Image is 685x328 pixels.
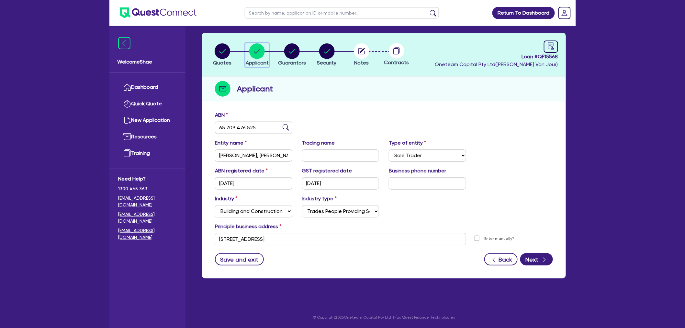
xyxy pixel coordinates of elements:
span: Oneteam Capital Pty Ltd ( [PERSON_NAME] Van Jour ) [435,61,558,67]
span: Need Help? [118,175,177,183]
img: resources [123,133,131,141]
input: Search by name, application ID or mobile number... [245,7,439,18]
a: [EMAIL_ADDRESS][DOMAIN_NAME] [118,195,177,208]
input: DD / MM / YYYY [215,177,292,190]
h2: Applicant [237,83,273,95]
input: DD / MM / YYYY [302,177,379,190]
img: new-application [123,116,131,124]
span: Welcome Shae [117,58,178,66]
label: Industry type [302,195,337,203]
label: Principle business address [215,223,281,230]
label: GST registered date [302,167,352,175]
button: Security [317,43,337,67]
label: ABN registered date [215,167,268,175]
span: Loan # QF15568 [435,53,558,61]
span: Guarantors [278,60,306,66]
a: Dropdown toggle [556,5,573,21]
a: Quick Quote [118,96,177,112]
span: audit [547,42,555,50]
label: Industry [215,195,237,203]
label: Trading name [302,139,335,147]
label: Business phone number [389,167,446,175]
button: Save and exit [215,253,264,265]
label: Enter manually? [485,236,514,242]
span: Quotes [213,60,231,66]
span: 1300 465 363 [118,185,177,192]
a: Resources [118,129,177,145]
img: step-icon [215,81,230,97]
a: [EMAIL_ADDRESS][DOMAIN_NAME] [118,211,177,225]
span: Security [317,60,337,66]
label: Type of entity [389,139,426,147]
img: training [123,149,131,157]
a: [EMAIL_ADDRESS][DOMAIN_NAME] [118,227,177,241]
button: Guarantors [278,43,306,67]
label: Entity name [215,139,247,147]
img: icon-menu-close [118,37,130,49]
button: Back [484,253,518,265]
img: abn-lookup icon [283,124,289,131]
button: Next [520,253,553,265]
span: Notes [354,60,369,66]
p: © Copyright 2025 Oneteam Capital Pty Ltd T/as Quest Finance Technologies [197,314,570,320]
a: Dashboard [118,79,177,96]
a: Return To Dashboard [492,7,555,19]
span: Applicant [246,60,269,66]
span: Contracts [384,59,409,65]
img: quest-connect-logo-blue [120,7,197,18]
button: Applicant [245,43,269,67]
a: Training [118,145,177,162]
button: Notes [354,43,370,67]
img: quick-quote [123,100,131,108]
a: New Application [118,112,177,129]
label: ABN [215,111,228,119]
button: Quotes [213,43,232,67]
